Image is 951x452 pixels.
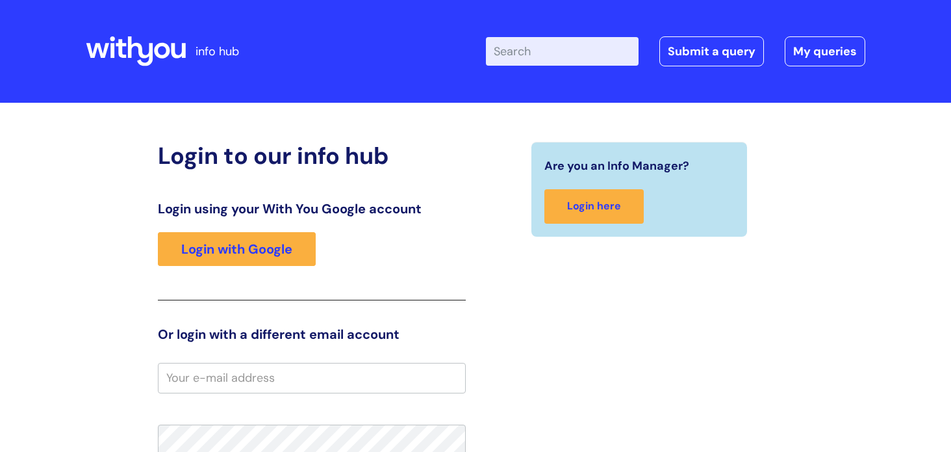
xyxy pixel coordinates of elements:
[196,41,239,62] p: info hub
[544,155,689,176] span: Are you an Info Manager?
[158,142,466,170] h2: Login to our info hub
[544,189,644,224] a: Login here
[158,326,466,342] h3: Or login with a different email account
[158,232,316,266] a: Login with Google
[659,36,764,66] a: Submit a query
[158,201,466,217] h3: Login using your With You Google account
[158,363,466,393] input: Your e-mail address
[486,37,639,66] input: Search
[785,36,865,66] a: My queries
